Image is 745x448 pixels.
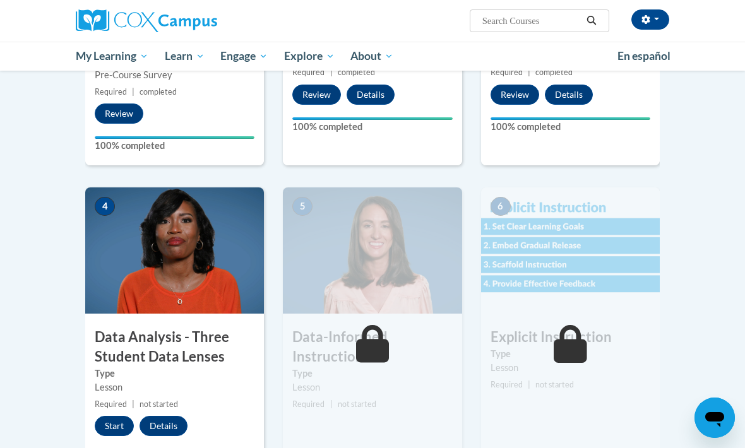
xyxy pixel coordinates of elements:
[491,85,539,105] button: Review
[284,49,335,64] span: Explore
[95,380,254,394] div: Lesson
[582,13,601,28] button: Search
[528,68,530,77] span: |
[85,327,264,367] h3: Data Analysis - Three Student Data Lenses
[140,87,177,97] span: completed
[292,85,341,105] button: Review
[617,49,670,62] span: En español
[76,49,148,64] span: My Learning
[76,9,217,32] img: Cox Campus
[85,187,264,314] img: Course Image
[212,42,276,71] a: Engage
[132,399,134,409] span: |
[283,187,462,314] img: Course Image
[481,187,660,314] img: Course Image
[76,9,261,32] a: Cox Campus
[95,367,254,380] label: Type
[292,197,313,216] span: 5
[631,9,669,30] button: Account Settings
[292,68,325,77] span: Required
[95,399,127,409] span: Required
[95,197,115,216] span: 4
[292,117,452,120] div: Your progress
[330,68,333,77] span: |
[491,347,650,361] label: Type
[95,139,254,153] label: 100% completed
[95,87,127,97] span: Required
[95,68,254,82] div: Pre-Course Survey
[609,43,679,69] a: En español
[66,42,679,71] div: Main menu
[292,367,452,380] label: Type
[330,399,333,409] span: |
[545,85,593,105] button: Details
[491,68,523,77] span: Required
[132,87,134,97] span: |
[283,327,462,367] h3: Data-Informed Instruction
[95,416,134,436] button: Start
[694,398,735,438] iframe: Button to launch messaging window
[292,399,325,409] span: Required
[535,380,574,389] span: not started
[491,120,650,134] label: 100% completed
[95,136,254,139] div: Your progress
[481,13,582,28] input: Search Courses
[292,380,452,394] div: Lesson
[95,103,143,124] button: Review
[338,399,376,409] span: not started
[338,68,375,77] span: completed
[350,49,393,64] span: About
[220,49,268,64] span: Engage
[165,49,205,64] span: Learn
[528,380,530,389] span: |
[292,120,452,134] label: 100% completed
[68,42,157,71] a: My Learning
[491,380,523,389] span: Required
[140,416,188,436] button: Details
[347,85,395,105] button: Details
[491,117,650,120] div: Your progress
[481,327,660,347] h3: Explicit Instruction
[491,361,650,375] div: Lesson
[276,42,343,71] a: Explore
[535,68,573,77] span: completed
[343,42,402,71] a: About
[140,399,178,409] span: not started
[157,42,213,71] a: Learn
[491,197,511,216] span: 6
